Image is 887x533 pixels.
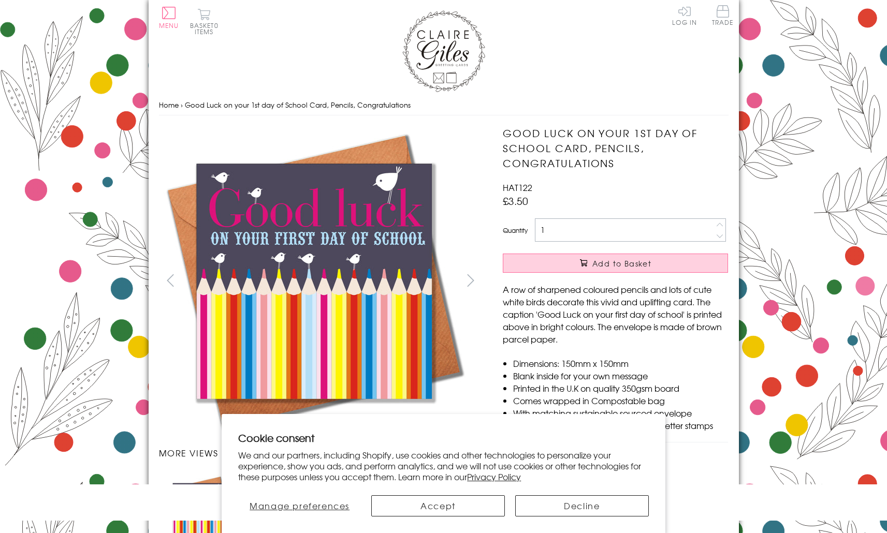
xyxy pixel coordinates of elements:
[503,283,728,345] p: A row of sharpened coloured pencils and lots of cute white birds decorate this vivid and upliftin...
[195,21,219,36] span: 0 items
[592,258,651,269] span: Add to Basket
[513,357,728,369] li: Dimensions: 150mm x 150mm
[159,21,179,30] span: Menu
[459,269,482,292] button: next
[238,495,361,516] button: Manage preferences
[513,407,728,419] li: With matching sustainable sourced envelope
[503,194,528,208] span: £3.50
[503,226,528,235] label: Quantity
[159,7,179,28] button: Menu
[467,470,521,483] a: Privacy Policy
[712,5,734,25] span: Trade
[159,126,470,436] img: Good Luck on your 1st day of School Card, Pencils, Congratulations
[181,100,183,110] span: ›
[250,499,350,512] span: Manage preferences
[513,394,728,407] li: Comes wrapped in Compostable bag
[371,495,505,516] button: Accept
[515,495,649,516] button: Decline
[503,126,728,170] h1: Good Luck on your 1st day of School Card, Pencils, Congratulations
[402,10,485,92] img: Claire Giles Greetings Cards
[503,254,728,273] button: Add to Basket
[503,181,532,194] span: HAT122
[159,447,483,459] h3: More views
[672,5,697,25] a: Log In
[238,431,649,445] h2: Cookie consent
[190,8,219,35] button: Basket0 items
[712,5,734,27] a: Trade
[513,382,728,394] li: Printed in the U.K on quality 350gsm board
[513,369,728,382] li: Blank inside for your own message
[159,269,182,292] button: prev
[159,100,179,110] a: Home
[185,100,411,110] span: Good Luck on your 1st day of School Card, Pencils, Congratulations
[238,450,649,482] p: We and our partners, including Shopify, use cookies and other technologies to personalize your ex...
[159,95,729,116] nav: breadcrumbs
